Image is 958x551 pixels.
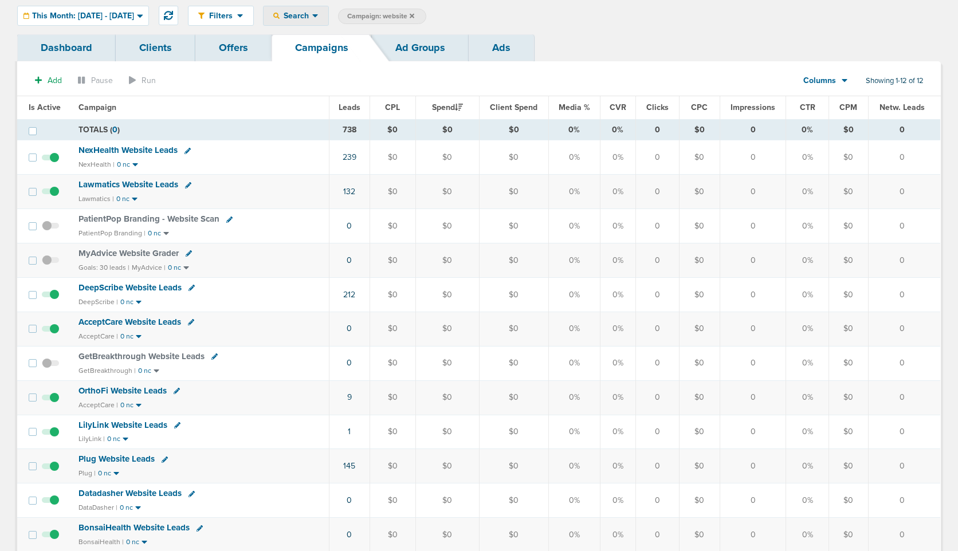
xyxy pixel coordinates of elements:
td: $0 [370,483,416,518]
td: $0 [829,449,869,483]
td: $0 [370,175,416,209]
span: CPM [839,103,857,112]
td: 0% [786,449,829,483]
small: 0 nc [120,503,133,512]
td: 0% [786,119,829,140]
td: $0 [679,449,720,483]
td: 0 [720,380,786,415]
td: $0 [679,415,720,449]
td: $0 [370,243,416,278]
td: 0% [600,312,635,346]
td: 738 [329,119,370,140]
span: This Month: [DATE] - [DATE] [32,12,134,20]
td: $0 [416,380,479,415]
td: 0 [869,380,940,415]
td: 0% [548,415,600,449]
span: 0 [112,125,117,135]
td: 0% [786,243,829,278]
td: $0 [479,175,548,209]
small: 0 nc [148,229,161,238]
td: $0 [829,312,869,346]
small: AcceptCare | [78,401,118,409]
td: $0 [370,449,416,483]
span: Add [48,76,62,85]
span: Campaign: website [347,11,414,21]
span: Is Active [29,103,61,112]
td: $0 [829,380,869,415]
td: 0% [600,380,635,415]
td: 0% [600,415,635,449]
td: $0 [679,380,720,415]
td: 0% [600,175,635,209]
td: $0 [829,140,869,175]
td: 0% [548,175,600,209]
span: Media % [559,103,590,112]
td: $0 [416,243,479,278]
td: 0 [635,380,679,415]
td: 0% [786,140,829,175]
td: $0 [416,277,479,312]
small: 0 nc [120,401,134,410]
td: $0 [679,483,720,518]
td: $0 [479,346,548,380]
td: 0% [600,140,635,175]
span: MyAdvice Website Grader [78,248,179,258]
td: $0 [370,312,416,346]
td: 0 [635,415,679,449]
span: Netw. Leads [880,103,925,112]
small: 0 nc [117,160,130,169]
a: 9 [347,392,352,402]
td: 0% [548,380,600,415]
span: GetBreakthrough Website Leads [78,351,205,361]
td: 0 [635,312,679,346]
td: 0 [869,119,940,140]
td: $0 [679,119,720,140]
span: AcceptCare Website Leads [78,317,181,327]
a: 0 [347,530,352,540]
td: $0 [829,209,869,243]
td: 0 [869,175,940,209]
td: 0% [600,449,635,483]
td: $0 [679,140,720,175]
td: 0 [869,346,940,380]
td: $0 [829,119,869,140]
td: 0 [720,449,786,483]
td: $0 [370,119,416,140]
td: 0% [600,346,635,380]
small: 0 nc [116,195,129,203]
small: Goals: 30 leads | [78,263,129,272]
td: $0 [416,346,479,380]
td: 0% [786,209,829,243]
td: 0% [600,209,635,243]
td: $0 [479,209,548,243]
span: Impressions [731,103,775,112]
small: MyAdvice | [132,263,166,271]
td: $0 [479,277,548,312]
td: 0 [635,277,679,312]
td: $0 [479,380,548,415]
td: $0 [416,140,479,175]
span: CTR [800,103,815,112]
a: 0 [347,495,352,505]
span: CPC [691,103,708,112]
span: CVR [610,103,626,112]
td: 0% [548,483,600,518]
a: Offers [195,34,272,61]
td: 0% [548,119,600,140]
td: 0% [786,415,829,449]
td: 0% [600,119,635,140]
td: TOTALS ( ) [72,119,329,140]
td: 0% [786,175,829,209]
td: 0 [869,483,940,518]
td: $0 [416,449,479,483]
span: Plug Website Leads [78,454,155,464]
td: 0% [600,277,635,312]
td: $0 [416,119,479,140]
span: OrthoFi Website Leads [78,385,167,396]
td: 0 [720,209,786,243]
td: 0 [635,209,679,243]
small: Lawmatics | [78,195,114,203]
td: 0 [635,119,679,140]
span: Search [280,11,312,21]
span: Leads [339,103,360,112]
